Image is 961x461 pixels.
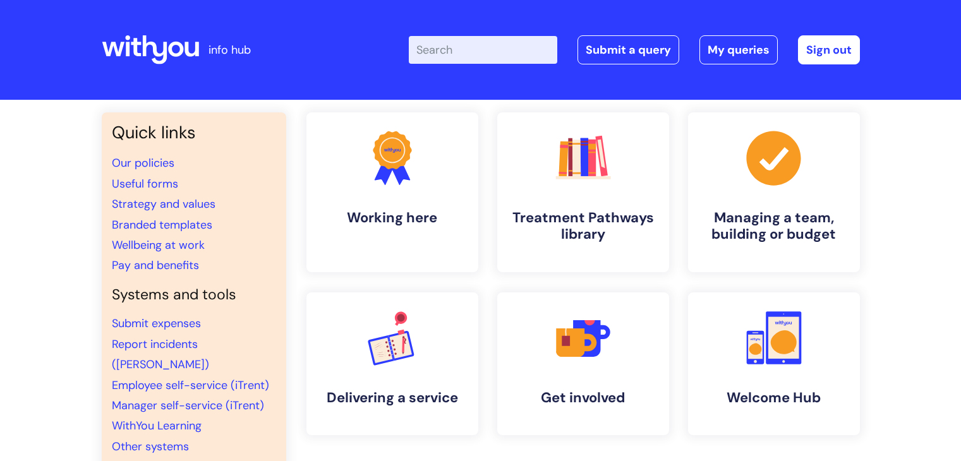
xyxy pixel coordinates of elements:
h4: Delivering a service [317,390,468,406]
a: Get involved [497,292,669,435]
a: Delivering a service [306,292,478,435]
a: Manager self-service (iTrent) [112,398,264,413]
h4: Treatment Pathways library [507,210,659,243]
a: Submit a query [577,35,679,64]
p: info hub [209,40,251,60]
input: Search [409,36,557,64]
div: | - [409,35,860,64]
a: Pay and benefits [112,258,199,273]
a: Our policies [112,155,174,171]
a: Wellbeing at work [112,237,205,253]
a: My queries [699,35,778,64]
h4: Get involved [507,390,659,406]
a: Branded templates [112,217,212,232]
a: Report incidents ([PERSON_NAME]) [112,337,209,372]
h4: Managing a team, building or budget [698,210,850,243]
h3: Quick links [112,123,276,143]
a: Treatment Pathways library [497,112,669,272]
a: Submit expenses [112,316,201,331]
a: Strategy and values [112,196,215,212]
a: Employee self-service (iTrent) [112,378,269,393]
a: Other systems [112,439,189,454]
h4: Working here [317,210,468,226]
h4: Systems and tools [112,286,276,304]
a: Working here [306,112,478,272]
a: Welcome Hub [688,292,860,435]
a: Managing a team, building or budget [688,112,860,272]
a: Useful forms [112,176,178,191]
a: WithYou Learning [112,418,202,433]
a: Sign out [798,35,860,64]
h4: Welcome Hub [698,390,850,406]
